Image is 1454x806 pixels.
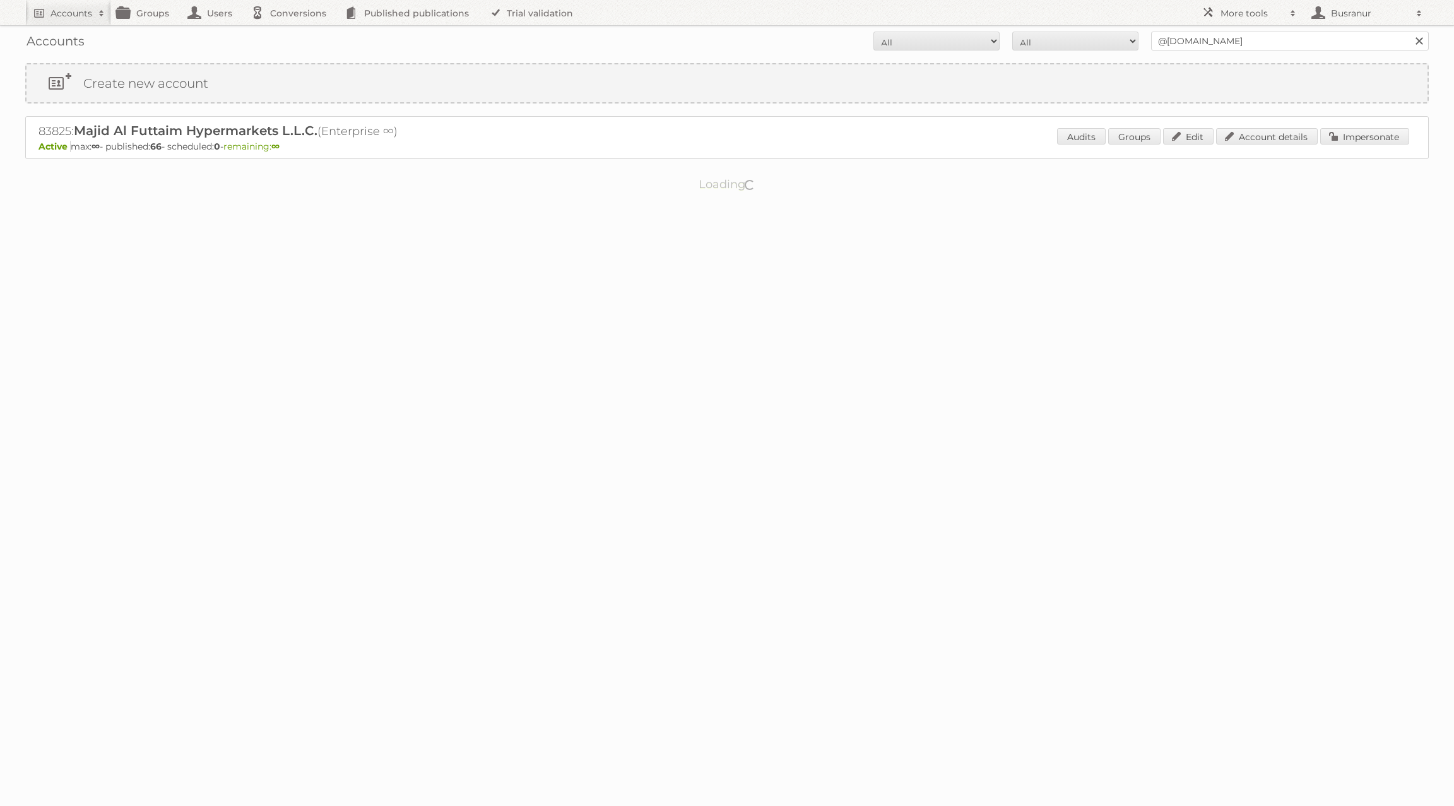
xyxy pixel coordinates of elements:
strong: 0 [214,141,220,152]
strong: 66 [150,141,162,152]
a: Create new account [27,64,1427,102]
span: Active [38,141,71,152]
p: Loading [659,172,796,197]
a: Edit [1163,128,1214,145]
strong: ∞ [92,141,100,152]
h2: Accounts [50,7,92,20]
h2: More tools [1221,7,1284,20]
a: Impersonate [1320,128,1409,145]
strong: ∞ [271,141,280,152]
a: Audits [1057,128,1106,145]
p: max: - published: - scheduled: - [38,141,1416,152]
a: Groups [1108,128,1161,145]
a: Account details [1216,128,1318,145]
h2: 83825: (Enterprise ∞) [38,123,480,139]
h2: Busranur [1328,7,1410,20]
span: Majid Al Futtaim Hypermarkets L.L.C. [74,123,317,138]
span: remaining: [223,141,280,152]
